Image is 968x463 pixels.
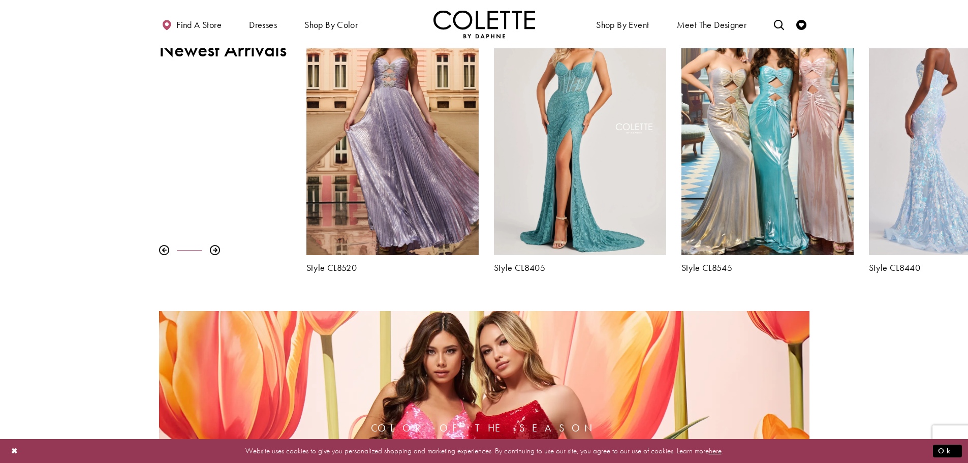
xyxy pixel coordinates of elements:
[771,10,787,38] a: Toggle search
[348,422,620,434] span: Color of the Season
[249,20,277,30] span: Dresses
[709,446,722,456] a: here
[494,263,666,273] a: Style CL8405
[681,263,854,273] a: Style CL8545
[6,442,23,460] button: Close Dialog
[246,10,279,38] span: Dresses
[433,10,535,38] a: Visit Home Page
[433,10,535,38] img: Colette by Daphne
[73,444,895,458] p: Website uses cookies to give you personalized shopping and marketing experiences. By continuing t...
[304,20,358,30] span: Shop by color
[159,15,291,61] h2: Explore all the Newest Arrivals
[159,10,224,38] a: Find a store
[306,5,479,255] a: Visit Colette by Daphne Style No. CL8520 Page
[596,20,649,30] span: Shop By Event
[494,5,666,255] a: Visit Colette by Daphne Style No. CL8405 Page
[302,10,360,38] span: Shop by color
[594,10,651,38] span: Shop By Event
[677,20,747,30] span: Meet the designer
[306,263,479,273] a: Style CL8520
[176,20,222,30] span: Find a store
[681,5,854,255] a: Visit Colette by Daphne Style No. CL8545 Page
[933,445,962,457] button: Submit Dialog
[674,10,750,38] a: Meet the designer
[794,10,809,38] a: Check Wishlist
